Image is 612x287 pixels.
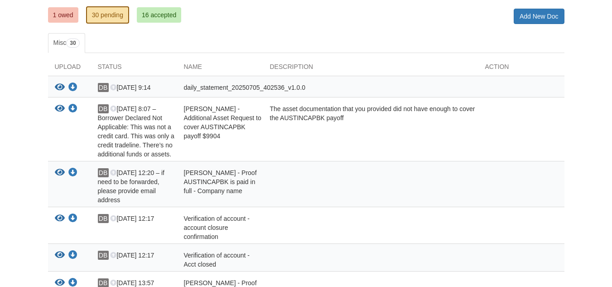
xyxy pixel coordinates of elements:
[110,252,154,259] span: [DATE] 12:17
[68,170,77,177] a: Download Disheeka Barrett - Proof AUSTINCAPBK is paid in full - Company name
[184,215,250,240] span: Verification of account - account closure confirmation
[514,9,564,24] a: Add New Doc
[48,62,91,76] div: Upload
[48,7,78,23] a: 1 owed
[110,215,154,222] span: [DATE] 12:17
[98,168,109,177] span: DB
[66,39,79,48] span: 30
[68,252,77,259] a: Download Verification of account - Acct closed
[55,251,65,260] button: View Verification of account - Acct closed
[55,83,65,92] button: View daily_statement_20250705_402536_v1.0.0
[98,169,164,204] span: [DATE] 12:20 – if need to be forwarded, please provide email address
[68,215,77,223] a: Download Verification of account - account closure confirmation
[68,106,77,113] a: Download Disheeka Barrett - Additional Asset Request to cover AUSTINCAPBK payoff $9904
[177,62,263,76] div: Name
[263,62,478,76] div: Description
[98,83,109,92] span: DB
[98,214,109,223] span: DB
[55,104,65,114] button: View Disheeka Barrett - Additional Asset Request to cover AUSTINCAPBK payoff $9904
[137,7,181,23] a: 16 accepted
[55,214,65,224] button: View Verification of account - account closure confirmation
[184,169,257,195] span: [PERSON_NAME] - Proof AUSTINCAPBK is paid in full - Company name
[98,105,174,158] span: [DATE] 8:07 – Borrower Declared Not Applicable: This was not a credit card. This was only a credi...
[110,279,154,287] span: [DATE] 13:57
[478,62,564,76] div: Action
[48,33,85,53] a: Misc
[68,84,77,92] a: Download daily_statement_20250705_402536_v1.0.0
[91,62,177,76] div: Status
[184,105,261,140] span: [PERSON_NAME] - Additional Asset Request to cover AUSTINCAPBK payoff $9904
[86,6,129,24] a: 30 pending
[184,252,250,268] span: Verification of account - Acct closed
[263,104,478,159] div: The asset documentation that you provided did not have enough to cover the AUSTINCAPBK payoff
[110,84,150,91] span: [DATE] 9:14
[98,251,109,260] span: DB
[68,280,77,287] a: Download Disheeka Barrett - Proof AUSTINCAPBK is paid in full - Closed account
[184,84,306,91] span: daily_statement_20250705_402536_v1.0.0
[98,104,109,113] span: DB
[55,168,65,178] button: View Disheeka Barrett - Proof AUSTINCAPBK is paid in full - Company name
